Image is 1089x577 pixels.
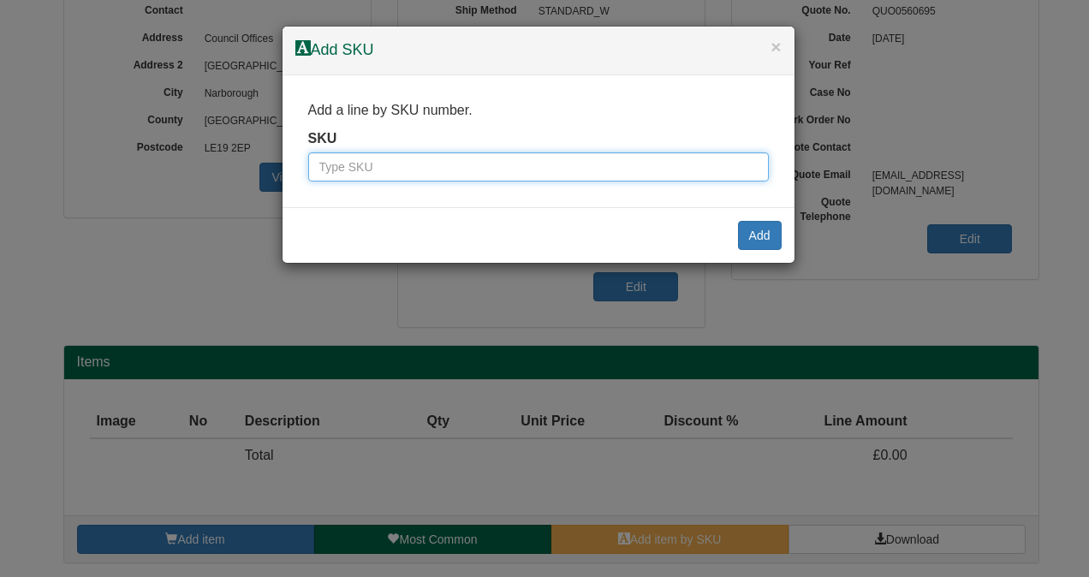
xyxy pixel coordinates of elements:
[738,221,782,250] button: Add
[295,39,782,62] h4: Add SKU
[308,152,769,181] input: Type SKU
[308,101,769,121] p: Add a line by SKU number.
[771,38,781,56] button: ×
[308,129,337,149] label: SKU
